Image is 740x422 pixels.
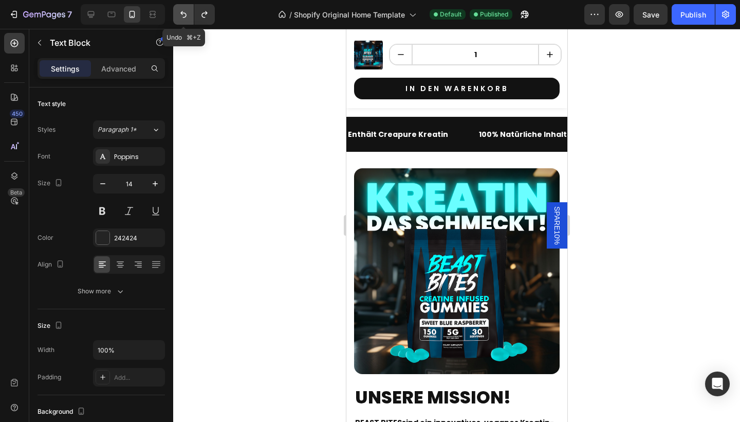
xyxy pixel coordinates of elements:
div: Size [38,319,65,333]
div: Align [38,258,66,272]
div: 450 [10,110,25,118]
div: 242424 [114,234,162,243]
img: gempages_566716781775815761-742c91c8-c7cc-4805-8bdf-ea7a4fb59669.jpg [8,139,213,345]
button: Show more [38,282,165,301]
div: Padding [38,373,61,382]
span: Shopify Original Home Template [294,9,405,20]
p: 100% Natürliche Inhaltsstoffe [133,99,250,112]
div: Font [38,152,50,161]
div: Publish [680,9,706,20]
p: 7 [67,8,72,21]
button: Save [634,4,668,25]
button: 7 [4,4,77,25]
div: Text style [38,99,66,109]
span: Default [440,10,461,19]
div: Open Intercom Messenger [705,372,730,396]
div: Show more [78,286,125,296]
p: Text Block [50,37,137,49]
span: UNSERE MISSION! [9,356,164,381]
div: Styles [38,125,55,134]
span: / [289,9,292,20]
div: Add... [114,373,162,382]
div: Color [38,233,53,242]
div: Beta [8,188,25,197]
span: Save [642,10,659,19]
div: Background [38,405,87,419]
p: Advanced [101,63,136,74]
span: Published [480,10,508,19]
div: Size [38,177,65,190]
iframe: Design area [346,29,567,422]
div: Width [38,345,54,355]
button: Publish [672,4,715,25]
span: Paragraph 1* [98,125,137,134]
button: Paragraph 1* [93,120,165,139]
div: Undo/Redo [173,4,215,25]
div: Poppins [114,152,162,162]
input: Auto [94,341,164,359]
p: Settings [51,63,80,74]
